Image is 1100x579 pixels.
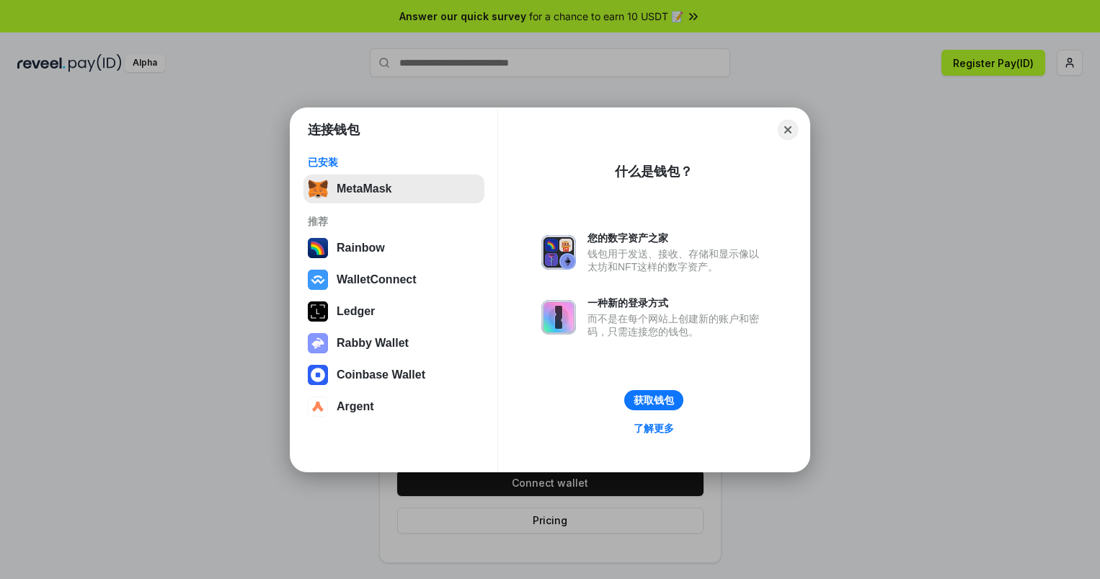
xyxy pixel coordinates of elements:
div: 了解更多 [634,422,674,435]
a: 了解更多 [625,419,683,438]
div: 钱包用于发送、接收、存储和显示像以太坊和NFT这样的数字资产。 [587,247,766,273]
button: MetaMask [303,174,484,203]
button: Argent [303,392,484,421]
div: 获取钱包 [634,394,674,407]
div: 您的数字资产之家 [587,231,766,244]
div: MetaMask [337,182,391,195]
div: 已安装 [308,156,480,169]
img: svg+xml,%3Csvg%20width%3D%2228%22%20height%3D%2228%22%20viewBox%3D%220%200%2028%2028%22%20fill%3D... [308,270,328,290]
div: Coinbase Wallet [337,368,425,381]
img: svg+xml,%3Csvg%20width%3D%2228%22%20height%3D%2228%22%20viewBox%3D%220%200%2028%2028%22%20fill%3D... [308,365,328,385]
div: 什么是钱包？ [615,163,693,180]
img: svg+xml,%3Csvg%20xmlns%3D%22http%3A%2F%2Fwww.w3.org%2F2000%2Fsvg%22%20fill%3D%22none%22%20viewBox... [541,235,576,270]
button: Close [778,120,798,140]
button: Rabby Wallet [303,329,484,358]
div: WalletConnect [337,273,417,286]
button: Rainbow [303,234,484,262]
div: 一种新的登录方式 [587,296,766,309]
img: svg+xml,%3Csvg%20fill%3D%22none%22%20height%3D%2233%22%20viewBox%3D%220%200%2035%2033%22%20width%... [308,179,328,199]
div: Ledger [337,305,375,318]
button: 获取钱包 [624,390,683,410]
img: svg+xml,%3Csvg%20xmlns%3D%22http%3A%2F%2Fwww.w3.org%2F2000%2Fsvg%22%20fill%3D%22none%22%20viewBox... [308,333,328,353]
button: WalletConnect [303,265,484,294]
button: Ledger [303,297,484,326]
div: Rabby Wallet [337,337,409,350]
img: svg+xml,%3Csvg%20width%3D%2228%22%20height%3D%2228%22%20viewBox%3D%220%200%2028%2028%22%20fill%3D... [308,397,328,417]
div: 推荐 [308,215,480,228]
button: Coinbase Wallet [303,361,484,389]
div: 而不是在每个网站上创建新的账户和密码，只需连接您的钱包。 [587,312,766,338]
img: svg+xml,%3Csvg%20width%3D%22120%22%20height%3D%22120%22%20viewBox%3D%220%200%20120%20120%22%20fil... [308,238,328,258]
img: svg+xml,%3Csvg%20xmlns%3D%22http%3A%2F%2Fwww.w3.org%2F2000%2Fsvg%22%20width%3D%2228%22%20height%3... [308,301,328,322]
div: Rainbow [337,242,385,255]
div: Argent [337,400,374,413]
img: svg+xml,%3Csvg%20xmlns%3D%22http%3A%2F%2Fwww.w3.org%2F2000%2Fsvg%22%20fill%3D%22none%22%20viewBox... [541,300,576,335]
h1: 连接钱包 [308,121,360,138]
